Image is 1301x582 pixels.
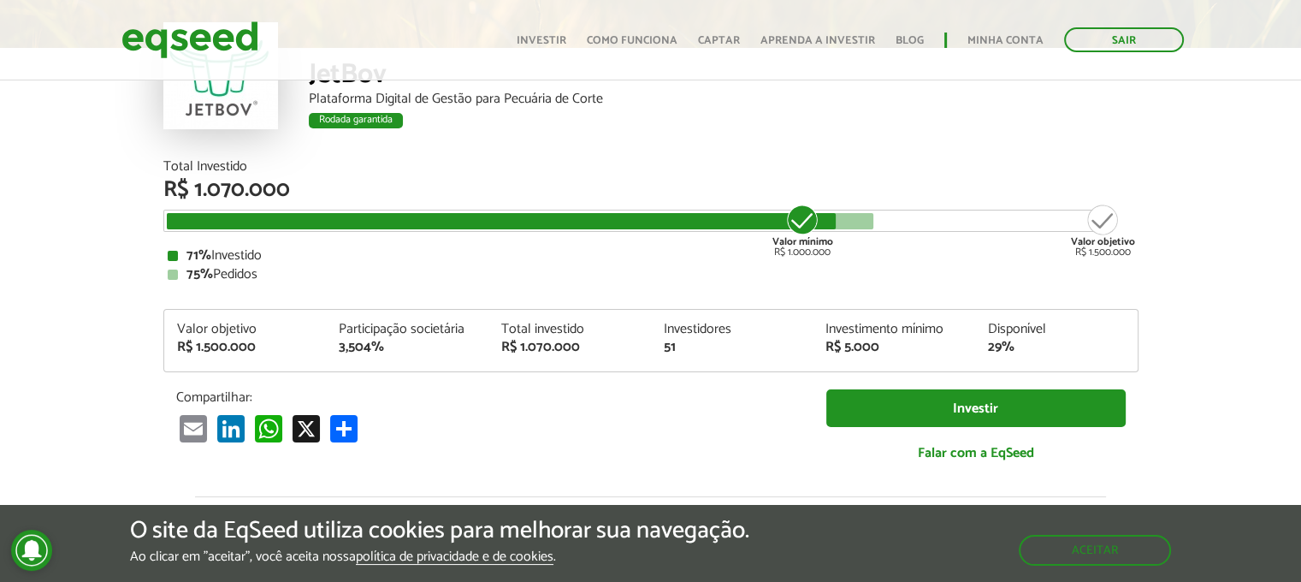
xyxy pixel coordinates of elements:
div: Total Investido [163,160,1138,174]
div: Disponível [988,323,1125,336]
a: X [289,414,323,442]
strong: Valor objetivo [1071,234,1135,250]
a: Compartilhar [327,414,361,442]
div: R$ 1.070.000 [163,179,1138,201]
div: 29% [988,341,1125,354]
a: Sair [1064,27,1184,52]
a: Minha conta [967,35,1044,46]
div: R$ 1.500.000 [1071,203,1135,258]
strong: 71% [186,244,211,267]
a: Falar com a EqSeed [826,436,1126,471]
a: Investir [826,389,1126,428]
h5: O site da EqSeed utiliza cookies para melhorar sua navegação. [130,518,749,544]
div: Rodada garantida [309,113,403,128]
div: 51 [663,341,800,354]
div: R$ 1.000.000 [771,203,835,258]
a: Como funciona [587,35,677,46]
a: Blog [896,35,924,46]
a: LinkedIn [214,414,248,442]
div: Investidores [663,323,800,336]
a: Email [176,414,210,442]
div: Pedidos [168,268,1134,282]
div: Total investido [501,323,638,336]
div: Investimento mínimo [825,323,962,336]
a: Investir [517,35,566,46]
div: Plataforma Digital de Gestão para Pecuária de Corte [309,92,1138,106]
div: 3,504% [339,341,476,354]
p: Compartilhar: [176,389,801,406]
div: Valor objetivo [177,323,314,336]
img: EqSeed [121,17,258,62]
div: R$ 1.070.000 [501,341,638,354]
div: Investido [168,249,1134,263]
strong: Valor mínimo [772,234,833,250]
p: Ao clicar em "aceitar", você aceita nossa . [130,549,749,565]
a: Aprenda a investir [760,35,875,46]
a: WhatsApp [251,414,286,442]
button: Aceitar [1019,535,1171,566]
div: R$ 1.500.000 [177,341,314,354]
strong: 75% [186,263,213,286]
div: R$ 5.000 [825,341,962,354]
a: política de privacidade e de cookies [356,550,553,565]
a: Captar [698,35,740,46]
div: Participação societária [339,323,476,336]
